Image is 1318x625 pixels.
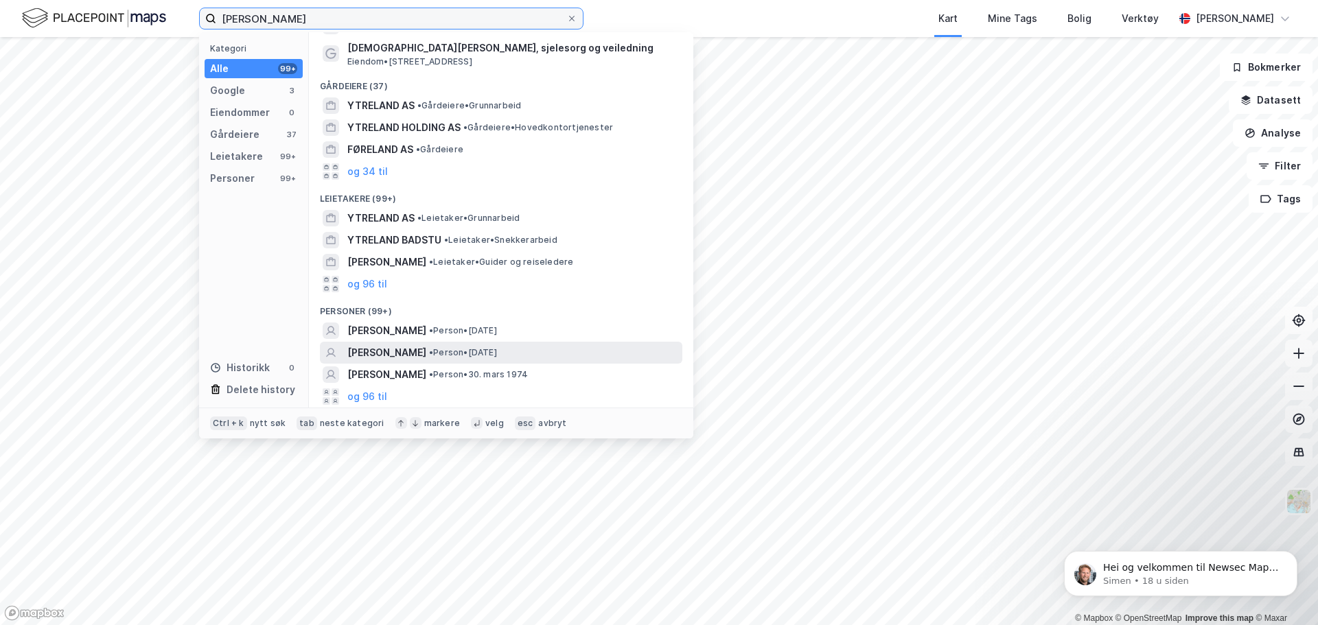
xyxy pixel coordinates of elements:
[347,40,677,56] span: [DEMOGRAPHIC_DATA][PERSON_NAME], sjelesorg og veiledning
[216,8,566,29] input: Søk på adresse, matrikkel, gårdeiere, leietakere eller personer
[429,347,433,357] span: •
[347,254,426,270] span: [PERSON_NAME]
[309,295,693,320] div: Personer (99+)
[22,6,166,30] img: logo.f888ab2527a4732fd821a326f86c7f29.svg
[538,418,566,429] div: avbryt
[1115,613,1182,623] a: OpenStreetMap
[417,100,521,111] span: Gårdeiere • Grunnarbeid
[210,170,255,187] div: Personer
[1196,10,1274,27] div: [PERSON_NAME]
[286,362,297,373] div: 0
[1075,613,1113,623] a: Mapbox
[347,119,461,136] span: YTRELAND HOLDING AS
[297,416,317,430] div: tab
[309,70,693,95] div: Gårdeiere (37)
[320,418,384,429] div: neste kategori
[347,163,388,180] button: og 34 til
[210,60,229,77] div: Alle
[417,213,421,223] span: •
[444,235,557,246] span: Leietaker • Snekkerarbeid
[1229,86,1313,114] button: Datasett
[347,141,413,158] span: FØRELAND AS
[444,235,448,245] span: •
[485,418,504,429] div: velg
[278,173,297,184] div: 99+
[1067,10,1091,27] div: Bolig
[286,85,297,96] div: 3
[347,344,426,361] span: [PERSON_NAME]
[210,82,245,99] div: Google
[429,325,497,336] span: Person • [DATE]
[1122,10,1159,27] div: Verktøy
[1247,152,1313,180] button: Filter
[416,144,463,155] span: Gårdeiere
[463,122,467,132] span: •
[1043,522,1318,618] iframe: Intercom notifications melding
[278,63,297,74] div: 99+
[1220,54,1313,81] button: Bokmerker
[210,148,263,165] div: Leietakere
[429,347,497,358] span: Person • [DATE]
[227,381,295,398] div: Delete history
[463,122,613,133] span: Gårdeiere • Hovedkontortjenester
[429,257,573,268] span: Leietaker • Guider og reiseledere
[988,10,1037,27] div: Mine Tags
[210,359,270,376] div: Historikk
[429,325,433,335] span: •
[515,416,536,430] div: esc
[347,322,426,339] span: [PERSON_NAME]
[286,129,297,140] div: 37
[347,232,441,248] span: YTRELAND BADSTU
[347,97,415,114] span: YTRELAND AS
[4,605,65,621] a: Mapbox homepage
[210,104,270,121] div: Eiendommer
[417,213,520,224] span: Leietaker • Grunnarbeid
[1249,185,1313,213] button: Tags
[429,369,528,380] span: Person • 30. mars 1974
[938,10,958,27] div: Kart
[347,210,415,226] span: YTRELAND AS
[309,182,693,207] div: Leietakere (99+)
[424,418,460,429] div: markere
[210,126,259,143] div: Gårdeiere
[250,418,286,429] div: nytt søk
[1233,119,1313,147] button: Analyse
[278,151,297,162] div: 99+
[347,388,387,405] button: og 96 til
[417,100,421,110] span: •
[429,369,433,379] span: •
[286,107,297,118] div: 0
[347,366,426,383] span: [PERSON_NAME]
[429,257,433,267] span: •
[347,56,472,67] span: Eiendom • [STREET_ADDRESS]
[416,144,420,154] span: •
[1186,613,1253,623] a: Improve this map
[210,416,247,430] div: Ctrl + k
[210,43,303,54] div: Kategori
[347,276,387,292] button: og 96 til
[1286,488,1312,515] img: Z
